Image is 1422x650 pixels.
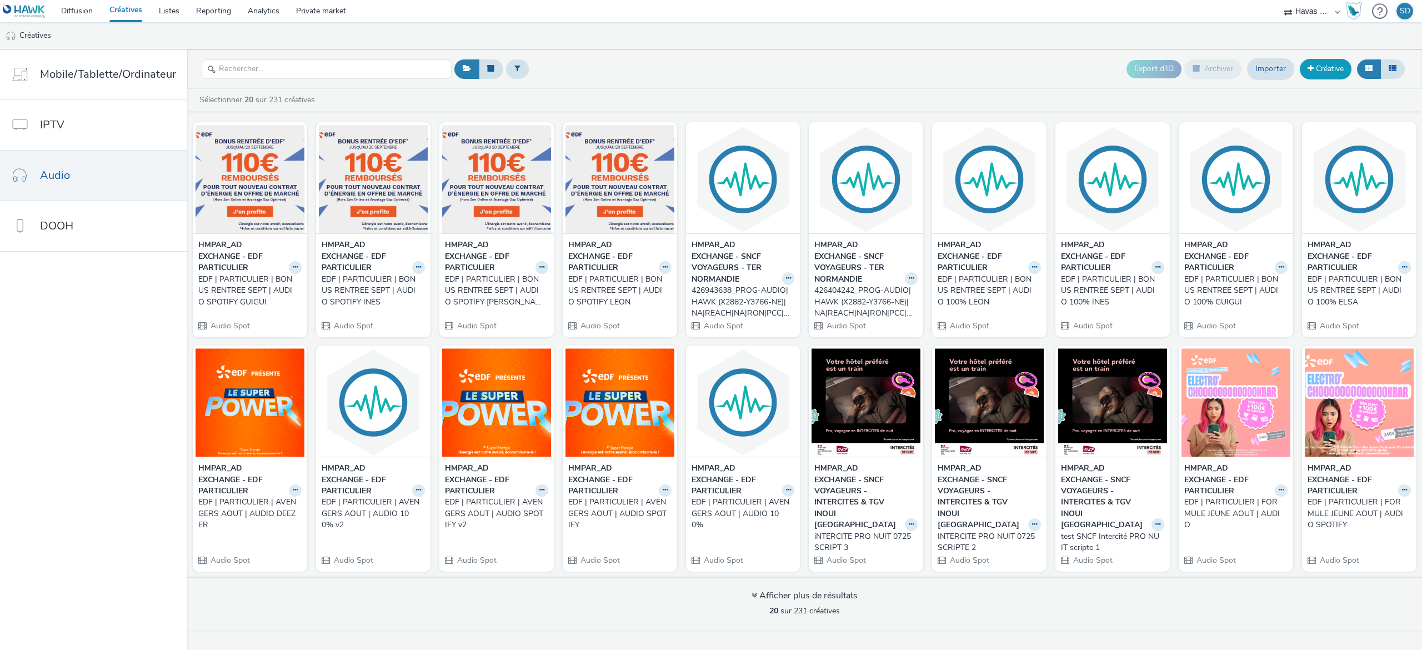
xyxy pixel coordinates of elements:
[40,218,73,234] span: DOOH
[1184,274,1288,308] a: EDF | PARTICULIER | BONUS RENTREE SEPT | AUDIO 100% GUIGUI
[692,463,779,497] strong: HMPAR_AD EXCHANGE - EDF PARTICULIER
[1308,274,1406,308] div: EDF | PARTICULIER | BONUS RENTREE SEPT | AUDIO 100% ELSA
[319,125,428,233] img: EDF | PARTICULIER | BONUS RENTREE SEPT | AUDIO SPOTIFY INES visual
[1195,555,1236,566] span: Audio Spot
[565,348,674,457] img: EDF | PARTICULIER | AVENGERS AOUT | AUDIO SPOTIFY visual
[769,606,840,616] span: sur 231 créatives
[1184,239,1272,273] strong: HMPAR_AD EXCHANGE - EDF PARTICULIER
[445,274,544,308] div: EDF | PARTICULIER | BONUS RENTREE SEPT | AUDIO SPOTIFY [PERSON_NAME]
[196,348,304,457] img: EDF | PARTICULIER | AVENGERS AOUT | AUDIO DEEZER visual
[814,285,918,319] a: 426404242_PROG-AUDIO|HAWK (X2882-Y3766-NE)|NA|REACH|NA|RON|PCC|AUDIO|1X1|30|CPM (IMPRESSIONS)|FR|...
[814,463,902,531] strong: HMPAR_AD EXCHANGE - SNCF VOYAGEURS - INTERCITES & TGV INOUI [GEOGRAPHIC_DATA]
[1058,125,1167,233] img: EDF | PARTICULIER | BONUS RENTREE SEPT | AUDIO 100% INES visual
[692,285,790,319] div: 426943638_PROG-AUDIO|HAWK (X2882-Y3766-NE)|NA|REACH|NA|RON|PCC|AUDIO|1X1|30|CPM (IMPRESSIONS)|FR|...
[1061,531,1160,554] div: test SNCF Intercité PRO NUIT scripte 1
[1181,348,1290,457] img: EDF | PARTICULIER | FORMULE JEUNE AOUT | AUDIO visual
[1072,321,1113,331] span: Audio Spot
[1184,59,1241,78] button: Archiver
[769,606,778,616] strong: 20
[1184,274,1283,308] div: EDF | PARTICULIER | BONUS RENTREE SEPT | AUDIO 100% GUIGUI
[938,274,1037,308] div: EDF | PARTICULIER | BONUS RENTREE SEPT | AUDIO 100% LEON
[568,463,656,497] strong: HMPAR_AD EXCHANGE - EDF PARTICULIER
[938,531,1037,554] div: INTERCITE PRO NUIT 0725 SCRIPTE 2
[1061,531,1164,554] a: test SNCF Intercité PRO NUIT scripte 1
[333,321,373,331] span: Audio Spot
[322,497,420,531] div: EDF | PARTICULIER | AVENGERS AOUT | AUDIO 100% v2
[445,463,533,497] strong: HMPAR_AD EXCHANGE - EDF PARTICULIER
[814,285,913,319] div: 426404242_PROG-AUDIO|HAWK (X2882-Y3766-NE)|NA|REACH|NA|RON|PCC|AUDIO|1X1|30|CPM (IMPRESSIONS)|FR|...
[6,31,17,42] img: audio
[825,555,866,566] span: Audio Spot
[1345,2,1366,20] a: Hawk Academy
[579,321,620,331] span: Audio Spot
[825,321,866,331] span: Audio Spot
[198,463,286,497] strong: HMPAR_AD EXCHANGE - EDF PARTICULIER
[196,125,304,233] img: EDF | PARTICULIER | BONUS RENTREE SEPT | AUDIO SPOTIFY GUIGUI visual
[40,167,70,183] span: Audio
[1061,239,1149,273] strong: HMPAR_AD EXCHANGE - EDF PARTICULIER
[1184,463,1272,497] strong: HMPAR_AD EXCHANGE - EDF PARTICULIER
[1308,497,1411,531] a: EDF | PARTICULIER | FORMULE JEUNE AOUT | AUDIO SPOTIFY
[935,125,1044,233] img: EDF | PARTICULIER | BONUS RENTREE SEPT | AUDIO 100% LEON visual
[1380,59,1405,78] button: Liste
[1319,555,1359,566] span: Audio Spot
[568,274,672,308] a: EDF | PARTICULIER | BONUS RENTREE SEPT | AUDIO SPOTIFY LEON
[1357,59,1381,78] button: Grille
[445,497,548,531] a: EDF | PARTICULIER | AVENGERS AOUT | AUDIO SPOTIFY v2
[456,321,497,331] span: Audio Spot
[1308,497,1406,531] div: EDF | PARTICULIER | FORMULE JEUNE AOUT | AUDIO SPOTIFY
[1305,125,1414,233] img: EDF | PARTICULIER | BONUS RENTREE SEPT | AUDIO 100% ELSA visual
[456,555,497,566] span: Audio Spot
[938,463,1025,531] strong: HMPAR_AD EXCHANGE - SNCF VOYAGEURS - INTERCITES & TGV INOUI [GEOGRAPHIC_DATA]
[689,348,798,457] img: EDF | PARTICULIER | AVENGERS AOUT | AUDIO 100% visual
[198,274,302,308] a: EDF | PARTICULIER | BONUS RENTREE SEPT | AUDIO SPOTIFY GUIGUI
[568,497,667,531] div: EDF | PARTICULIER | AVENGERS AOUT | AUDIO SPOTIFY
[333,555,373,566] span: Audio Spot
[814,531,913,554] div: iNTERCITE PRO NUIT 0725 SCRIPT 3
[198,497,302,531] a: EDF | PARTICULIER | AVENGERS AOUT | AUDIO DEEZER
[568,274,667,308] div: EDF | PARTICULIER | BONUS RENTREE SEPT | AUDIO SPOTIFY LEON
[812,348,920,457] img: iNTERCITE PRO NUIT 0725 SCRIPT 3 visual
[814,531,918,554] a: iNTERCITE PRO NUIT 0725 SCRIPT 3
[198,239,286,273] strong: HMPAR_AD EXCHANGE - EDF PARTICULIER
[938,274,1041,308] a: EDF | PARTICULIER | BONUS RENTREE SEPT | AUDIO 100% LEON
[3,4,46,18] img: undefined Logo
[1308,463,1395,497] strong: HMPAR_AD EXCHANGE - EDF PARTICULIER
[1345,2,1362,20] img: Hawk Academy
[812,125,920,233] img: 426404242_PROG-AUDIO|HAWK (X2882-Y3766-NE)|NA|REACH|NA|RON|PCC|AUDIO|1X1|30|CPM (IMPRESSIONS)|FR|...
[703,555,743,566] span: Audio Spot
[692,285,795,319] a: 426943638_PROG-AUDIO|HAWK (X2882-Y3766-NE)|NA|REACH|NA|RON|PCC|AUDIO|1X1|30|CPM (IMPRESSIONS)|FR|...
[1061,274,1164,308] a: EDF | PARTICULIER | BONUS RENTREE SEPT | AUDIO 100% INES
[319,348,428,457] img: EDF | PARTICULIER | AVENGERS AOUT | AUDIO 100% v2 visual
[1184,497,1283,531] div: EDF | PARTICULIER | FORMULE JEUNE AOUT | AUDIO
[198,497,297,531] div: EDF | PARTICULIER | AVENGERS AOUT | AUDIO DEEZER
[1058,348,1167,457] img: test SNCF Intercité PRO NUIT scripte 1 visual
[322,274,420,308] div: EDF | PARTICULIER | BONUS RENTREE SEPT | AUDIO SPOTIFY INES
[565,125,674,233] img: EDF | PARTICULIER | BONUS RENTREE SEPT | AUDIO SPOTIFY LEON visual
[445,497,544,531] div: EDF | PARTICULIER | AVENGERS AOUT | AUDIO SPOTIFY v2
[442,348,551,457] img: EDF | PARTICULIER | AVENGERS AOUT | AUDIO SPOTIFY v2 visual
[322,497,425,531] a: EDF | PARTICULIER | AVENGERS AOUT | AUDIO 100% v2
[949,555,989,566] span: Audio Spot
[1400,3,1410,19] div: SD
[692,497,795,531] a: EDF | PARTICULIER | AVENGERS AOUT | AUDIO 100%
[568,497,672,531] a: EDF | PARTICULIER | AVENGERS AOUT | AUDIO SPOTIFY
[1061,274,1160,308] div: EDF | PARTICULIER | BONUS RENTREE SEPT | AUDIO 100% INES
[935,348,1044,457] img: INTERCITE PRO NUIT 0725 SCRIPTE 2 visual
[1061,463,1149,531] strong: HMPAR_AD EXCHANGE - SNCF VOYAGEURS - INTERCITES & TGV INOUI [GEOGRAPHIC_DATA]
[40,66,176,82] span: Mobile/Tablette/Ordinateur
[689,125,798,233] img: 426943638_PROG-AUDIO|HAWK (X2882-Y3766-NE)|NA|REACH|NA|RON|PCC|AUDIO|1X1|30|CPM (IMPRESSIONS)|FR|...
[814,239,902,285] strong: HMPAR_AD EXCHANGE - SNCF VOYAGEURS - TER NORMANDIE
[949,321,989,331] span: Audio Spot
[1181,125,1290,233] img: EDF | PARTICULIER | BONUS RENTREE SEPT | AUDIO 100% GUIGUI visual
[442,125,551,233] img: EDF | PARTICULIER | BONUS RENTREE SEPT | AUDIO SPOTIFY ELSA visual
[1308,239,1395,273] strong: HMPAR_AD EXCHANGE - EDF PARTICULIER
[209,321,250,331] span: Audio Spot
[1305,348,1414,457] img: EDF | PARTICULIER | FORMULE JEUNE AOUT | AUDIO SPOTIFY visual
[198,274,297,308] div: EDF | PARTICULIER | BONUS RENTREE SEPT | AUDIO SPOTIFY GUIGUI
[1195,321,1236,331] span: Audio Spot
[202,59,452,79] input: Rechercher...
[938,531,1041,554] a: INTERCITE PRO NUIT 0725 SCRIPTE 2
[1300,59,1351,79] a: Créative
